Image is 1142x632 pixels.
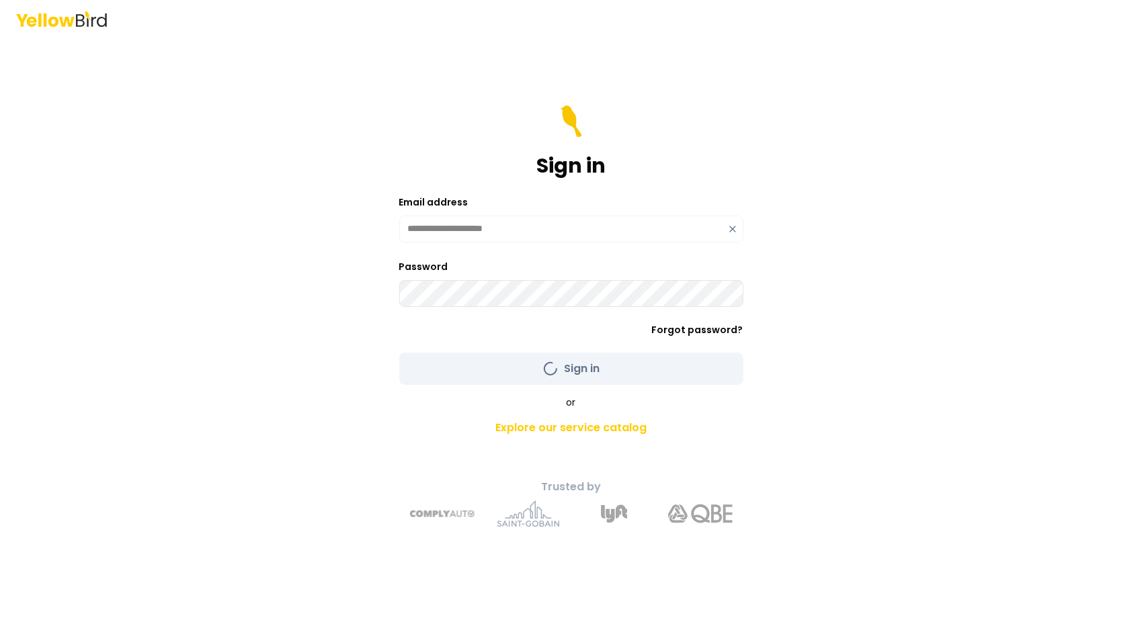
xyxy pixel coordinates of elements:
span: or [567,396,576,409]
a: Forgot password? [652,323,743,336]
p: Trusted by [335,479,808,495]
h1: Sign in [536,154,606,178]
label: Email address [399,195,468,209]
a: Explore our service catalog [335,414,808,441]
label: Password [399,260,448,273]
